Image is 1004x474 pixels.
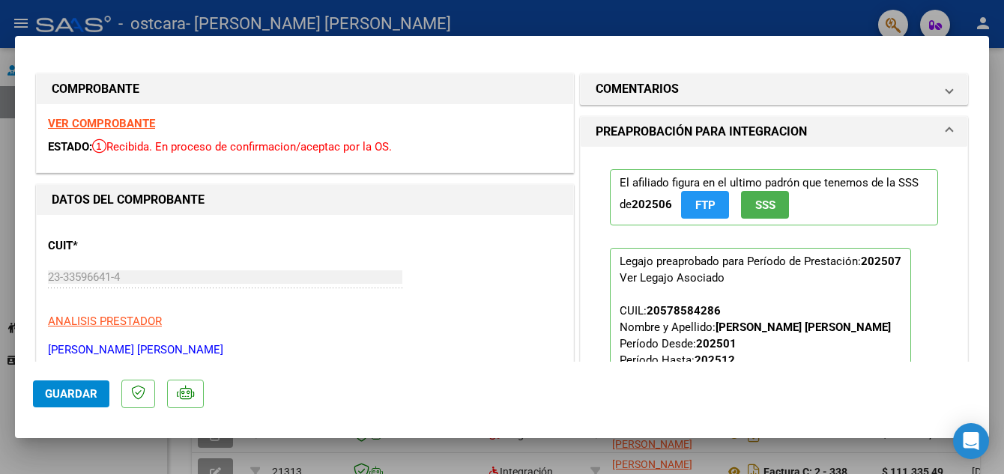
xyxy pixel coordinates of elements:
[755,198,775,212] span: SSS
[741,191,789,219] button: SSS
[52,192,205,207] strong: DATOS DEL COMPROBANTE
[716,320,891,334] strong: [PERSON_NAME] [PERSON_NAME]
[52,82,139,96] strong: COMPROBANTE
[48,140,92,154] span: ESTADO:
[45,387,97,401] span: Guardar
[33,380,109,407] button: Guardar
[92,140,392,154] span: Recibida. En proceso de confirmacion/aceptac por la OS.
[632,198,672,211] strong: 202506
[48,237,202,255] p: CUIT
[695,353,735,367] strong: 202512
[596,123,807,141] h1: PREAPROBACIÓN PARA INTEGRACION
[48,315,162,328] span: ANALISIS PRESTADOR
[610,248,911,447] p: Legajo preaprobado para Período de Prestación:
[681,191,729,219] button: FTP
[581,117,967,147] mat-expansion-panel-header: PREAPROBACIÓN PARA INTEGRACION
[953,423,989,459] div: Open Intercom Messenger
[610,169,938,225] p: El afiliado figura en el ultimo padrón que tenemos de la SSS de
[596,80,679,98] h1: COMENTARIOS
[695,198,716,212] span: FTP
[647,303,721,319] div: 20578584286
[861,255,901,268] strong: 202507
[620,270,725,286] div: Ver Legajo Asociado
[581,74,967,104] mat-expansion-panel-header: COMENTARIOS
[48,341,562,359] p: [PERSON_NAME] [PERSON_NAME]
[48,117,155,130] a: VER COMPROBANTE
[696,337,737,350] strong: 202501
[620,304,891,400] span: CUIL: Nombre y Apellido: Período Desde: Período Hasta: Admite Dependencia:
